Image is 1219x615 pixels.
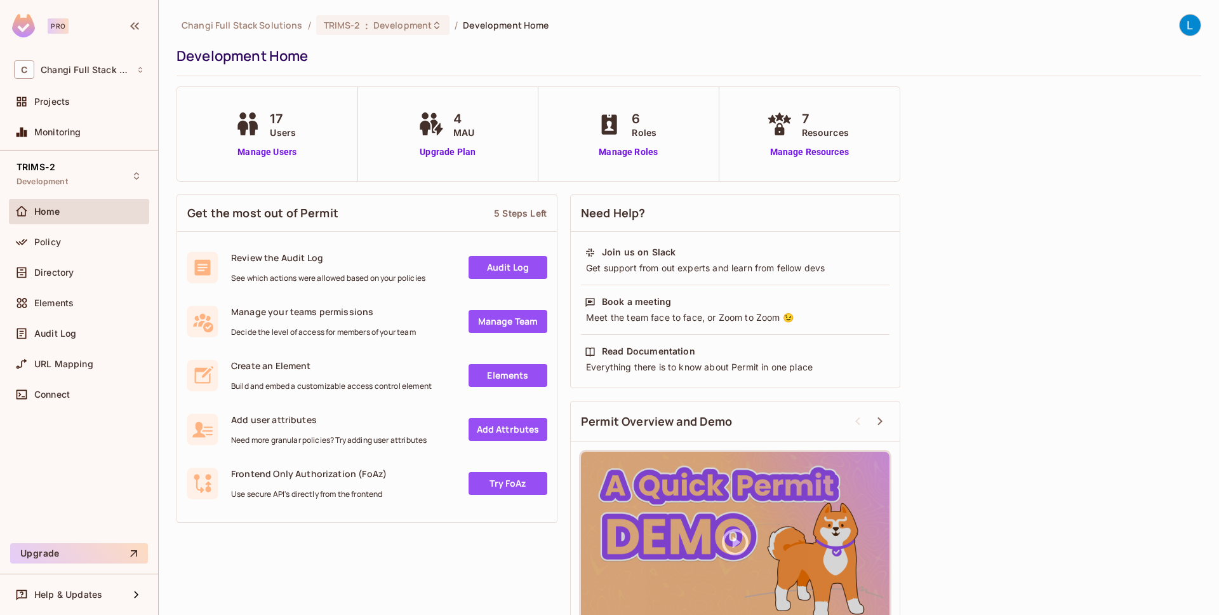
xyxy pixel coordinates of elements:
[48,18,69,34] div: Pro
[231,360,432,372] span: Create an Element
[585,262,886,274] div: Get support from out experts and learn from fellow devs
[469,418,547,441] a: Add Attrbutes
[602,295,671,308] div: Book a meeting
[324,19,360,31] span: TRIMS-2
[308,19,311,31] li: /
[12,14,35,37] img: SReyMgAAAABJRU5ErkJggg==
[581,205,646,221] span: Need Help?
[270,126,296,139] span: Users
[463,19,549,31] span: Development Home
[1180,15,1201,36] img: Le Shan Work
[231,468,387,480] span: Frontend Only Authorization (FoAz)
[632,126,656,139] span: Roles
[232,145,302,159] a: Manage Users
[231,489,387,499] span: Use secure API's directly from the frontend
[34,237,61,247] span: Policy
[231,306,416,318] span: Manage your teams permissions
[802,126,849,139] span: Resources
[34,590,102,600] span: Help & Updates
[415,145,481,159] a: Upgrade Plan
[585,361,886,374] div: Everything there is to know about Permit in one place
[14,60,34,79] span: C
[231,327,416,337] span: Decide the level of access for members of your team
[373,19,432,31] span: Development
[231,252,425,264] span: Review the Audit Log
[364,20,369,30] span: :
[34,359,93,369] span: URL Mapping
[602,246,676,259] div: Join us on Slack
[10,543,148,564] button: Upgrade
[34,206,60,217] span: Home
[231,414,427,426] span: Add user attributes
[34,267,74,278] span: Directory
[494,207,547,219] div: 5 Steps Left
[469,256,547,279] a: Audit Log
[182,19,303,31] span: the active workspace
[34,298,74,308] span: Elements
[177,46,1195,65] div: Development Home
[585,311,886,324] div: Meet the team face to face, or Zoom to Zoom 😉
[453,126,474,139] span: MAU
[231,381,432,391] span: Build and embed a customizable access control element
[453,109,474,128] span: 4
[17,177,68,187] span: Development
[231,435,427,445] span: Need more granular policies? Try adding user attributes
[632,109,656,128] span: 6
[602,345,695,358] div: Read Documentation
[34,127,81,137] span: Monitoring
[581,414,733,429] span: Permit Overview and Demo
[469,310,547,333] a: Manage Team
[41,65,130,75] span: Workspace: Changi Full Stack Solutions
[17,162,55,172] span: TRIMS-2
[764,145,855,159] a: Manage Resources
[455,19,458,31] li: /
[469,364,547,387] a: Elements
[270,109,296,128] span: 17
[34,328,76,339] span: Audit Log
[469,472,547,495] a: Try FoAz
[187,205,338,221] span: Get the most out of Permit
[802,109,849,128] span: 7
[231,273,425,283] span: See which actions were allowed based on your policies
[34,97,70,107] span: Projects
[34,389,70,400] span: Connect
[594,145,663,159] a: Manage Roles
